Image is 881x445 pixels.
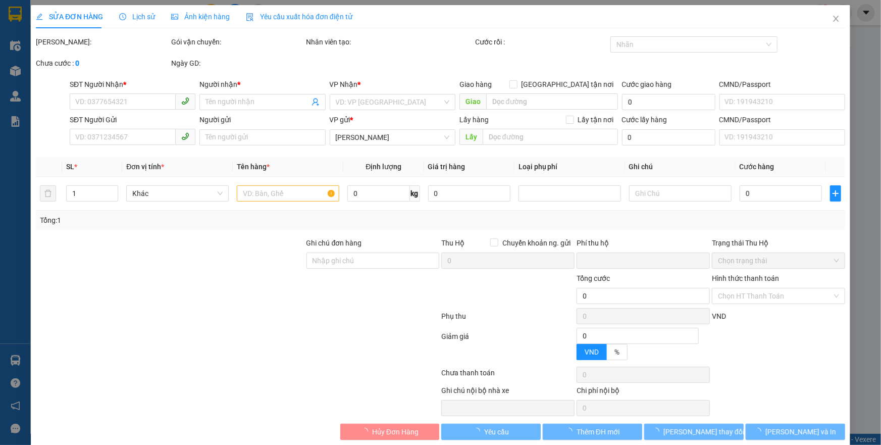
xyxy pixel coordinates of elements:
[740,163,774,171] span: Cước hàng
[473,428,484,435] span: loading
[622,94,715,110] input: Cước giao hàng
[36,58,169,69] div: Chưa cước :
[330,114,455,125] div: VP gửi
[441,367,576,385] div: Chưa thanh toán
[361,428,372,435] span: loading
[498,237,575,249] span: Chuyển khoản ng. gửi
[119,13,126,20] span: clock-circle
[306,36,474,47] div: Nhân viên tạo:
[614,348,619,356] span: %
[237,163,270,171] span: Tên hàng
[585,348,599,356] span: VND
[483,129,618,145] input: Dọc đường
[746,424,845,440] button: [PERSON_NAME] và In
[171,58,304,69] div: Ngày GD:
[577,385,710,400] div: Chi phí nội bộ
[625,157,736,177] th: Ghi chú
[246,13,254,21] img: icon
[486,93,618,110] input: Dọc đường
[622,80,672,88] label: Cước giao hàng
[36,13,43,20] span: edit
[459,80,492,88] span: Giao hàng
[577,237,710,253] div: Phí thu hộ
[366,163,401,171] span: Định lượng
[719,79,845,90] div: CMND/Passport
[755,428,766,435] span: loading
[719,114,845,125] div: CMND/Passport
[441,239,464,247] span: Thu Hộ
[246,13,352,21] span: Yêu cầu xuất hóa đơn điện tử
[459,93,486,110] span: Giao
[543,424,642,440] button: Thêm ĐH mới
[428,163,465,171] span: Giá trị hàng
[574,114,618,125] span: Lấy tận nơi
[712,312,726,320] span: VND
[171,13,230,21] span: Ảnh kiện hàng
[441,331,576,365] div: Giảm giá
[652,428,663,435] span: loading
[36,13,103,21] span: SỬA ĐƠN HÀNG
[442,424,541,440] button: Yêu cầu
[475,36,608,47] div: Cước rồi :
[577,426,619,437] span: Thêm ĐH mới
[718,253,839,268] span: Chọn trạng thái
[70,114,195,125] div: SĐT Người Gửi
[75,59,79,67] b: 0
[237,185,339,202] input: VD: Bàn, Ghế
[441,311,576,328] div: Phụ thu
[517,79,618,90] span: [GEOGRAPHIC_DATA] tận nơi
[40,215,340,226] div: Tổng: 1
[306,253,440,269] input: Ghi chú đơn hàng
[712,274,779,282] label: Hình thức thanh toán
[622,129,715,145] input: Cước lấy hàng
[372,426,419,437] span: Hủy Đơn Hàng
[644,424,744,440] button: [PERSON_NAME] thay đổi
[629,185,732,202] input: Ghi Chú
[441,385,575,400] div: Ghi chú nội bộ nhà xe
[622,116,667,124] label: Cước lấy hàng
[66,163,74,171] span: SL
[171,13,178,20] span: picture
[822,5,850,33] button: Close
[830,185,841,202] button: plus
[199,114,325,125] div: Người gửi
[126,163,164,171] span: Đơn vị tính
[459,116,489,124] span: Lấy hàng
[306,239,362,247] label: Ghi chú đơn hàng
[40,185,56,202] button: delete
[832,15,840,23] span: close
[171,36,304,47] div: Gói vận chuyển:
[831,189,841,197] span: plus
[330,80,358,88] span: VP Nhận
[312,98,320,106] span: user-add
[514,157,625,177] th: Loại phụ phí
[766,426,837,437] span: [PERSON_NAME] và In
[577,274,610,282] span: Tổng cước
[565,428,577,435] span: loading
[712,237,845,249] div: Trạng thái Thu Hộ
[132,186,223,201] span: Khác
[199,79,325,90] div: Người nhận
[459,129,483,145] span: Lấy
[340,424,440,440] button: Hủy Đơn Hàng
[181,132,189,140] span: phone
[410,185,420,202] span: kg
[36,36,169,47] div: [PERSON_NAME]:
[336,130,449,145] span: Cư Kuin
[181,97,189,105] span: phone
[70,79,195,90] div: SĐT Người Nhận
[484,426,509,437] span: Yêu cầu
[119,13,155,21] span: Lịch sử
[663,426,744,437] span: [PERSON_NAME] thay đổi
